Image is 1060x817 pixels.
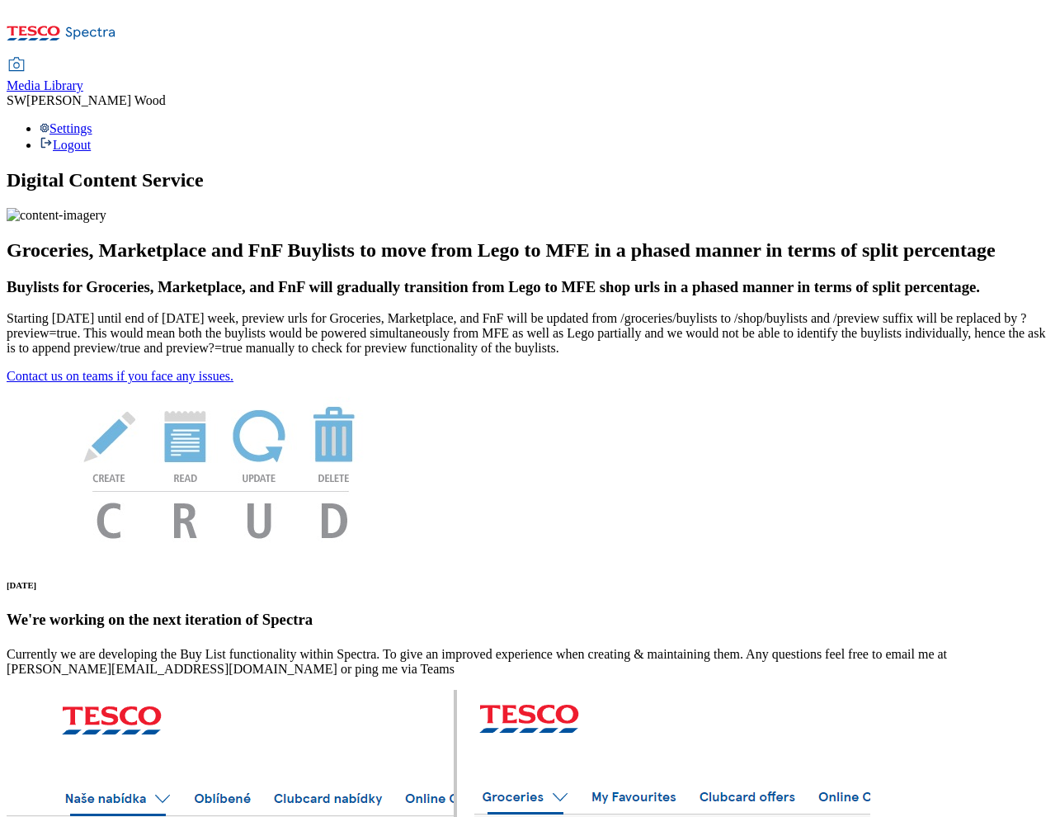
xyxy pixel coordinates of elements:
[7,647,1053,677] p: Currently we are developing the Buy List functionality within Spectra. To give an improved experi...
[40,121,92,135] a: Settings
[7,78,83,92] span: Media Library
[7,611,1053,629] h3: We're working on the next iteration of Spectra
[7,93,26,107] span: SW
[7,169,1053,191] h1: Digital Content Service
[7,369,233,383] a: Contact us on teams if you face any issues.
[7,278,1053,296] h3: Buylists for Groceries, Marketplace, and FnF will gradually transition from Lego to MFE shop urls...
[7,59,83,93] a: Media Library
[7,311,1053,356] p: Starting [DATE] until end of [DATE] week, preview urls for Groceries, Marketplace, and FnF will b...
[7,239,1053,262] h2: Groceries, Marketplace and FnF Buylists to move from Lego to MFE in a phased manner in terms of s...
[7,208,106,223] img: content-imagery
[7,580,1053,590] h6: [DATE]
[7,384,436,556] img: News Image
[40,138,91,152] a: Logout
[26,93,166,107] span: [PERSON_NAME] Wood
